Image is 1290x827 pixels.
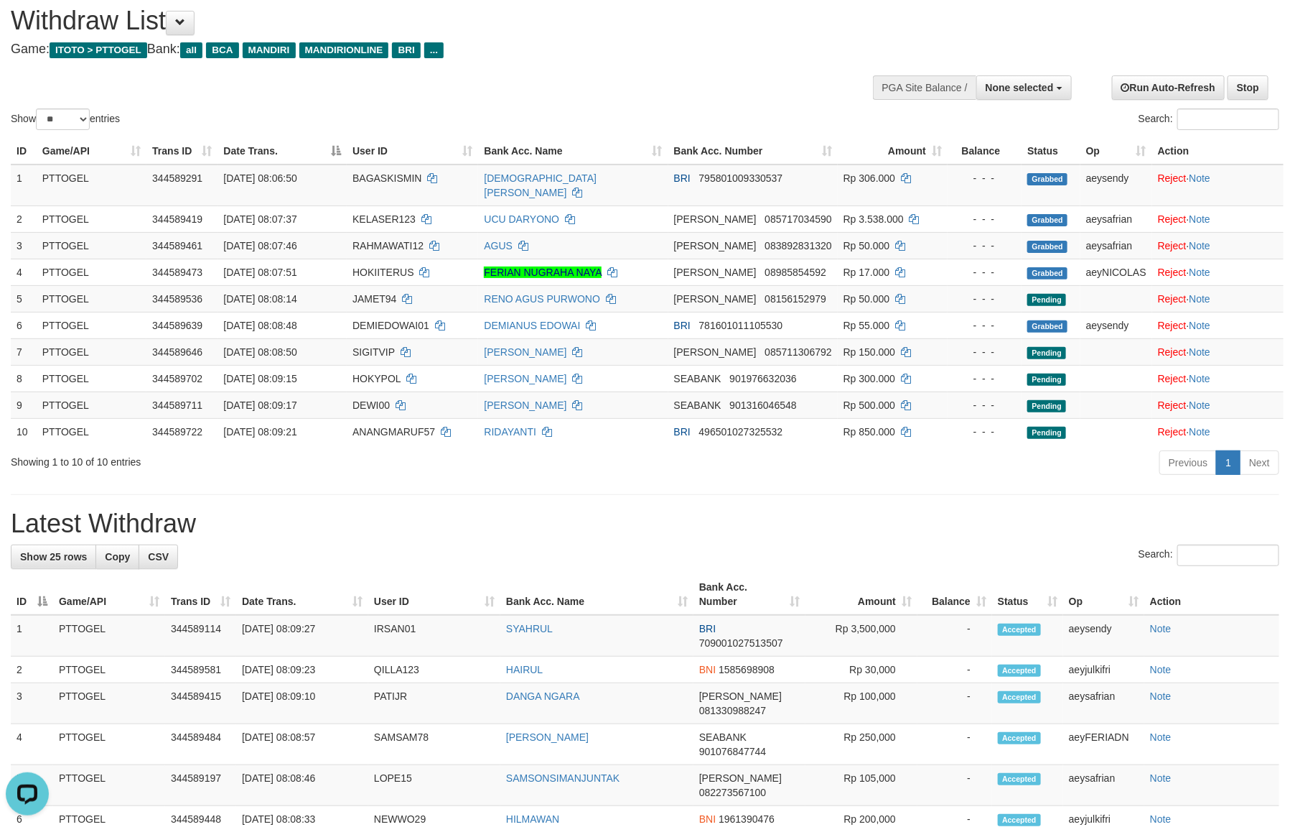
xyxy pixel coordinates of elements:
span: MANDIRI [243,42,296,58]
span: [PERSON_NAME] [699,690,782,702]
span: Grabbed [1027,320,1067,333]
td: Rp 100,000 [805,683,917,724]
td: aeyFERIADN [1063,724,1144,765]
a: Reject [1158,267,1187,278]
div: - - - [953,239,1016,253]
span: [DATE] 08:07:51 [223,267,296,278]
span: [DATE] 08:08:48 [223,320,296,331]
a: Note [1189,172,1211,184]
a: [DEMOGRAPHIC_DATA][PERSON_NAME] [484,172,597,198]
span: Rp 50.000 [843,240,890,251]
a: Reject [1158,172,1187,184]
div: - - - [953,425,1016,439]
th: Status [1022,138,1080,165]
a: Note [1189,346,1211,358]
th: Amount: activate to sort column ascending [838,138,948,165]
td: aeysafrian [1080,205,1152,232]
span: [PERSON_NAME] [674,346,757,358]
a: Note [1189,373,1211,384]
td: 7 [11,338,37,365]
span: Copy 901976632036 to clipboard [729,373,796,384]
td: PTTOGEL [37,418,146,445]
span: BRI [674,320,691,331]
td: 6 [11,312,37,338]
th: Action [1152,138,1284,165]
td: PATIJR [368,683,500,724]
td: PTTOGEL [53,724,165,765]
span: BRI [699,623,716,634]
span: Pending [1027,400,1066,412]
span: Copy 08985854592 to clipboard [765,267,826,278]
td: · [1152,312,1284,338]
a: [PERSON_NAME] [484,346,566,358]
span: Rp 17.000 [843,267,890,278]
span: None selected [986,82,1054,93]
span: BRI [674,426,691,438]
td: PTTOGEL [37,285,146,312]
span: [PERSON_NAME] [699,772,782,784]
a: Reject [1158,426,1187,438]
div: - - - [953,398,1016,412]
span: BRI [674,172,691,184]
span: Pending [1027,347,1066,359]
select: Showentries [36,108,90,130]
td: PTTOGEL [53,657,165,683]
span: Rp 55.000 [843,320,890,331]
span: Copy [105,551,130,563]
td: PTTOGEL [37,365,146,392]
a: Note [1150,813,1172,825]
span: [DATE] 08:08:14 [223,293,296,305]
span: Rp 306.000 [843,172,895,184]
a: 1 [1216,451,1240,475]
span: 344589536 [152,293,202,305]
a: Next [1240,451,1279,475]
a: Reject [1158,346,1187,358]
th: Date Trans.: activate to sort column ascending [236,574,368,615]
th: Trans ID: activate to sort column ascending [146,138,218,165]
span: 344589646 [152,346,202,358]
span: Rp 500.000 [843,399,895,411]
td: - [917,765,992,806]
td: aeysendy [1080,165,1152,206]
span: SIGITVIP [352,346,395,358]
td: · [1152,259,1284,285]
label: Search: [1139,108,1279,130]
td: [DATE] 08:09:10 [236,683,368,724]
a: CSV [139,545,178,569]
td: 5 [11,285,37,312]
span: Copy 901316046548 to clipboard [729,399,796,411]
th: Bank Acc. Number: activate to sort column ascending [693,574,805,615]
span: [PERSON_NAME] [674,293,757,305]
th: Action [1144,574,1279,615]
td: 2 [11,657,53,683]
span: Copy 085711306792 to clipboard [765,346,831,358]
div: Showing 1 to 10 of 10 entries [11,449,527,469]
a: Reject [1158,320,1187,331]
td: Rp 30,000 [805,657,917,683]
span: JAMET94 [352,293,396,305]
td: PTTOGEL [37,312,146,338]
td: LOPE15 [368,765,500,806]
span: SEABANK [674,399,721,411]
th: Balance [948,138,1022,165]
span: KELASER123 [352,213,416,225]
input: Search: [1177,108,1279,130]
td: - [917,683,992,724]
a: FERIAN NUGRAHA NAYA [484,267,602,278]
span: DEMIEDOWAI01 [352,320,429,331]
div: - - - [953,371,1016,386]
a: Run Auto-Refresh [1112,75,1225,100]
th: User ID: activate to sort column ascending [347,138,478,165]
span: Accepted [998,773,1041,785]
span: Copy 085717034590 to clipboard [765,213,831,225]
th: Status: activate to sort column ascending [992,574,1063,615]
td: 4 [11,259,37,285]
th: ID [11,138,37,165]
span: Copy 709001027513507 to clipboard [699,637,783,649]
span: HOKYPOL [352,373,401,384]
td: PTTOGEL [53,683,165,724]
a: UCU DARYONO [484,213,559,225]
td: - [917,615,992,657]
span: BNI [699,813,716,825]
td: PTTOGEL [37,392,146,418]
